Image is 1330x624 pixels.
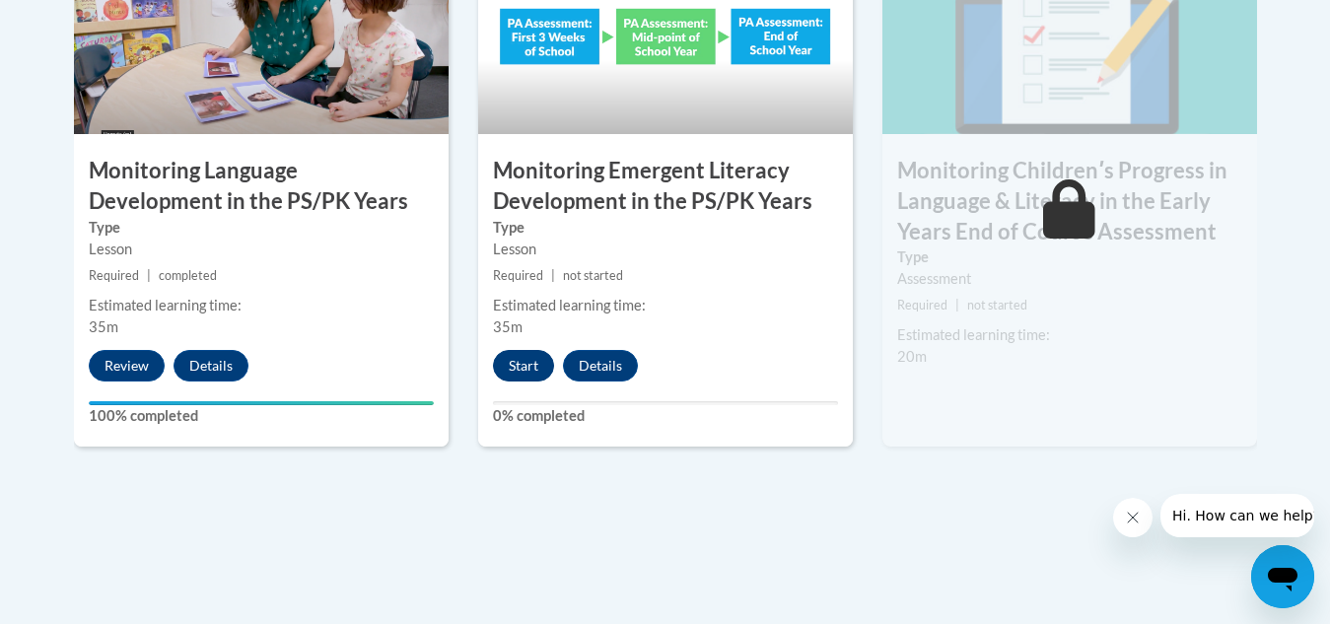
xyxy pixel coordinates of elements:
button: Review [89,350,165,381]
span: 35m [89,318,118,335]
label: Type [89,217,434,239]
span: 20m [897,348,927,365]
span: completed [159,268,217,283]
div: Your progress [89,401,434,405]
iframe: Button to launch messaging window [1251,545,1314,608]
span: Required [493,268,543,283]
span: Required [89,268,139,283]
span: 35m [493,318,523,335]
span: | [955,298,959,312]
label: Type [493,217,838,239]
span: Hi. How can we help? [12,14,160,30]
span: | [551,268,555,283]
div: Lesson [493,239,838,260]
button: Start [493,350,554,381]
span: Required [897,298,947,312]
div: Estimated learning time: [897,324,1242,346]
div: Estimated learning time: [89,295,434,316]
label: 0% completed [493,405,838,427]
label: Type [897,246,1242,268]
button: Details [174,350,248,381]
span: not started [563,268,623,283]
button: Details [563,350,638,381]
iframe: Close message [1113,498,1153,537]
div: Assessment [897,268,1242,290]
span: | [147,268,151,283]
div: Estimated learning time: [493,295,838,316]
div: Lesson [89,239,434,260]
label: 100% completed [89,405,434,427]
iframe: Message from company [1160,494,1314,537]
span: not started [967,298,1027,312]
h3: Monitoring Emergent Literacy Development in the PS/PK Years [478,156,853,217]
h3: Monitoring Childrenʹs Progress in Language & Literacy in the Early Years End of Course Assessment [882,156,1257,246]
h3: Monitoring Language Development in the PS/PK Years [74,156,449,217]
